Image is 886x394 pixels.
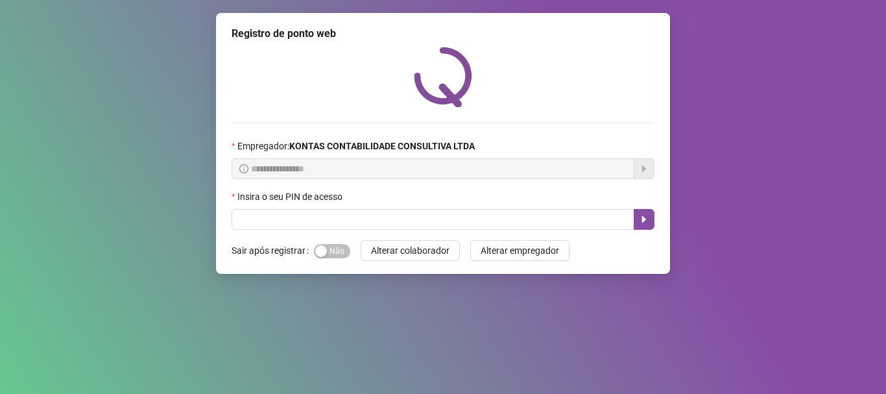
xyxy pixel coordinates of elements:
[237,139,475,153] span: Empregador :
[232,190,351,204] label: Insira o seu PIN de acesso
[361,240,460,261] button: Alterar colaborador
[371,243,449,258] span: Alterar colaborador
[639,214,649,225] span: caret-right
[239,164,248,173] span: info-circle
[470,240,569,261] button: Alterar empregador
[481,243,559,258] span: Alterar empregador
[232,26,654,42] div: Registro de ponto web
[232,240,314,261] label: Sair após registrar
[289,141,475,151] strong: KONTAS CONTABILIDADE CONSULTIVA LTDA
[414,47,472,107] img: QRPoint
